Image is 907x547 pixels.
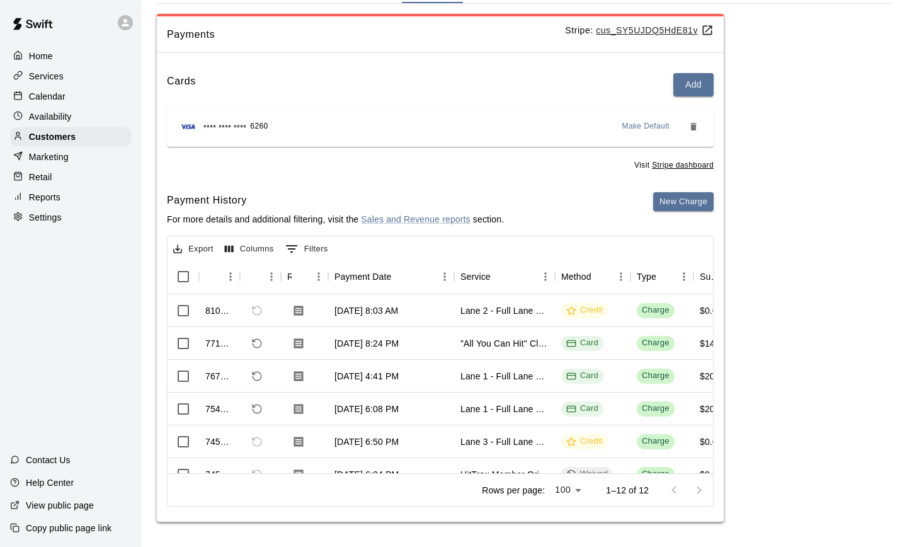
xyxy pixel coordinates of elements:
[642,403,670,415] div: Charge
[334,337,399,350] div: Aug 22, 2025, 8:24 PM
[482,484,545,497] p: Rows per page:
[555,259,630,294] div: Method
[246,431,268,452] span: Refund payment
[673,73,714,96] button: Add
[700,403,727,415] div: $20.00
[550,481,586,499] div: 100
[29,70,64,83] p: Services
[29,171,52,183] p: Retail
[221,267,240,286] button: Menu
[281,259,328,294] div: Receipt
[287,365,310,388] button: Download Receipt
[177,120,200,133] img: Credit card brand logo
[167,213,504,226] p: For more details and additional filtering, visit the section.
[334,304,398,317] div: Sep 11, 2025, 8:03 AM
[435,267,454,286] button: Menu
[292,268,309,285] button: Sort
[700,304,722,317] div: $0.00
[361,214,470,224] a: Sales and Revenue reports
[246,300,268,321] span: Refund payment
[10,168,132,187] a: Retail
[460,337,549,350] div: "All You Can Hit" Clubhouse Membership
[26,476,74,489] p: Help Center
[591,268,609,285] button: Sort
[700,435,722,448] div: $0.00
[205,435,234,448] div: 745655
[536,267,555,286] button: Menu
[10,107,132,126] a: Availability
[642,370,670,382] div: Charge
[454,259,555,294] div: Service
[334,468,399,481] div: Aug 8, 2025, 6:24 PM
[205,268,223,285] button: Sort
[634,159,714,172] span: Visit
[334,403,399,415] div: Aug 13, 2025, 6:08 PM
[334,435,399,448] div: Aug 8, 2025, 6:50 PM
[26,499,94,512] p: View public page
[566,370,598,382] div: Card
[29,110,72,123] p: Availability
[167,192,504,209] h6: Payment History
[612,267,630,286] button: Menu
[561,259,591,294] div: Method
[205,403,234,415] div: 754869
[29,50,53,62] p: Home
[29,130,76,143] p: Customers
[29,211,62,224] p: Settings
[10,87,132,106] a: Calendar
[246,464,268,485] span: Refund payment
[10,67,132,86] a: Services
[328,259,454,294] div: Payment Date
[642,337,670,349] div: Charge
[287,299,310,322] button: Download Receipt
[309,267,328,286] button: Menu
[700,337,733,350] div: $149.00
[10,147,132,166] div: Marketing
[460,468,549,481] div: HitTrax Member Orientation
[675,267,693,286] button: Menu
[683,117,704,137] button: Remove
[630,259,693,294] div: Type
[642,435,670,447] div: Charge
[250,120,268,133] span: 6260
[282,239,331,259] button: Show filters
[566,403,598,415] div: Card
[10,208,132,227] a: Settings
[491,268,508,285] button: Sort
[596,25,714,35] u: cus_SY5UJDQ5HdE81y
[392,268,409,285] button: Sort
[566,304,603,316] div: Credit
[222,239,277,259] button: Select columns
[566,468,608,480] div: Waived
[10,127,132,146] div: Customers
[700,468,722,481] div: $0.00
[460,435,549,448] div: Lane 3 - Full Lane Rental w/ Pitching Machine
[26,454,71,466] p: Contact Us
[246,398,268,420] span: Refund payment
[460,304,549,317] div: Lane 2 - Full Lane Rental w/ 9 hole pitching neet
[565,24,714,37] p: Stripe:
[199,259,240,294] div: Id
[29,191,60,204] p: Reports
[700,259,720,294] div: Subtotal
[246,366,268,387] span: Refund payment
[652,161,714,170] a: Stripe dashboard
[334,370,399,383] div: Aug 20, 2025, 4:41 PM
[637,259,656,294] div: Type
[566,337,598,349] div: Card
[246,268,264,285] button: Sort
[205,337,234,350] div: 771179
[29,151,69,163] p: Marketing
[287,259,292,294] div: Receipt
[10,47,132,66] div: Home
[653,192,714,212] button: New Charge
[167,26,565,43] span: Payments
[240,259,281,294] div: Refund
[656,268,674,285] button: Sort
[460,370,549,383] div: Lane 1 - Full Lane Rental w/ Pitching Machine & HitTrax (Members ONLY)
